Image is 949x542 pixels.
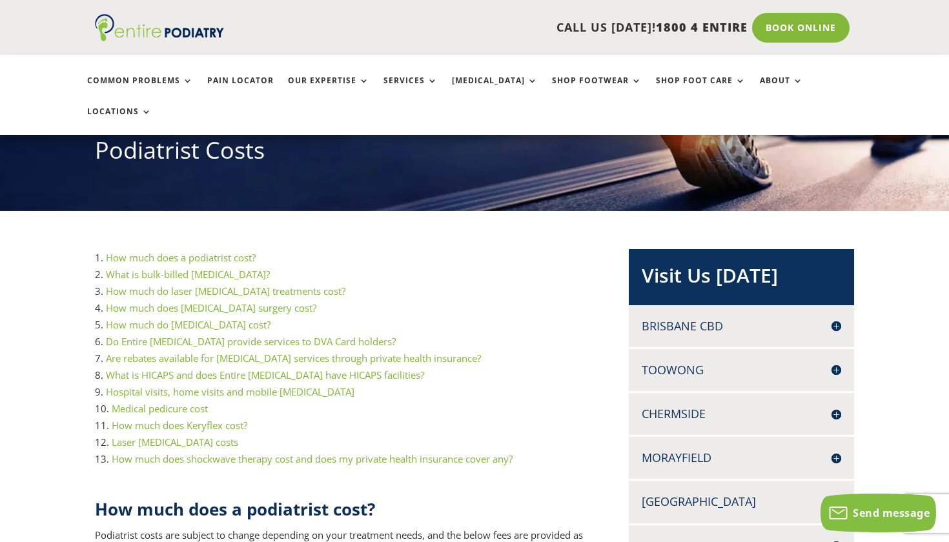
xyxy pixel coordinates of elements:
[383,76,438,104] a: Services
[106,318,270,331] a: How much do [MEDICAL_DATA] cost?
[112,402,208,415] a: Medical pedicure cost
[452,76,538,104] a: [MEDICAL_DATA]
[656,19,748,35] span: 1800 4 ENTIRE
[642,450,841,466] h4: Morayfield
[95,31,224,44] a: Entire Podiatry
[112,419,247,432] a: How much does Keryflex cost?
[106,368,424,381] a: What is HICAPS and does Entire [MEDICAL_DATA] have HICAPS facilities?
[87,107,152,135] a: Locations
[106,301,316,314] a: How much does [MEDICAL_DATA] surgery cost?
[642,262,841,296] h2: Visit Us [DATE]
[106,352,481,365] a: Are rebates available for [MEDICAL_DATA] services through private health insurance?
[207,76,274,104] a: Pain Locator
[95,497,375,521] strong: How much does a podiatrist cost?
[106,268,270,281] a: What is bulk-billed [MEDICAL_DATA]?
[552,76,642,104] a: Shop Footwear
[95,14,224,41] img: logo (1)
[642,362,841,378] h4: Toowong
[288,76,369,104] a: Our Expertise
[87,76,193,104] a: Common Problems
[112,452,513,465] a: How much does shockwave therapy cost and does my private health insurance cover any?
[95,134,854,173] h1: Podiatrist Costs
[106,251,256,264] a: How much does a podiatrist cost?
[270,19,748,36] p: CALL US [DATE]!
[112,436,238,448] a: Laser [MEDICAL_DATA] costs
[642,406,841,422] h4: Chermside
[642,494,841,510] h4: [GEOGRAPHIC_DATA]
[642,318,841,334] h4: Brisbane CBD
[760,76,803,104] a: About
[821,494,936,532] button: Send message
[853,506,930,520] span: Send message
[656,76,746,104] a: Shop Foot Care
[106,335,396,348] a: Do Entire [MEDICAL_DATA] provide services to DVA Card holders?
[106,385,354,398] a: Hospital visits, home visits and mobile [MEDICAL_DATA]
[752,13,850,43] a: Book Online
[106,285,345,297] a: How much do laser [MEDICAL_DATA] treatments cost?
